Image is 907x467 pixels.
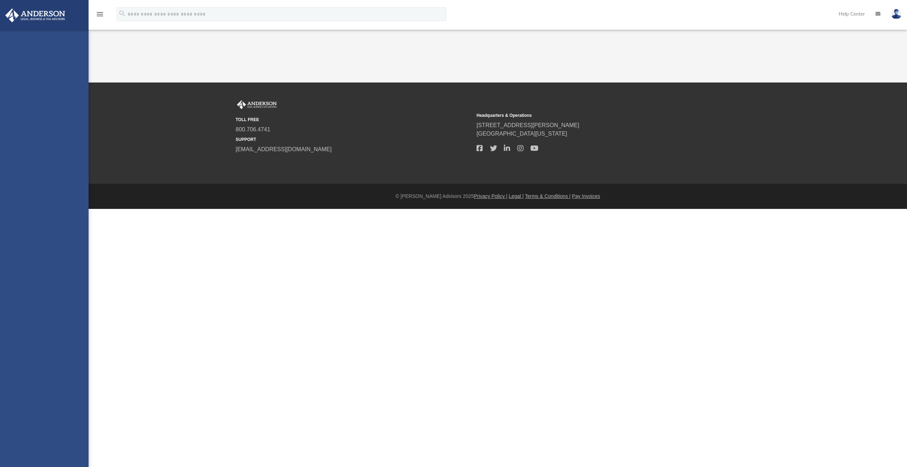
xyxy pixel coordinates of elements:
i: search [118,10,126,17]
i: menu [96,10,104,18]
a: menu [96,13,104,18]
div: © [PERSON_NAME] Advisors 2025 [89,193,907,200]
a: [EMAIL_ADDRESS][DOMAIN_NAME] [236,146,332,152]
a: [GEOGRAPHIC_DATA][US_STATE] [477,131,567,137]
a: Legal | [509,193,524,199]
a: Pay Invoices [572,193,600,199]
img: Anderson Advisors Platinum Portal [236,100,278,109]
a: 800.706.4741 [236,126,270,132]
small: SUPPORT [236,136,472,143]
small: TOLL FREE [236,116,472,123]
a: Terms & Conditions | [525,193,571,199]
a: [STREET_ADDRESS][PERSON_NAME] [477,122,579,128]
img: User Pic [891,9,902,19]
img: Anderson Advisors Platinum Portal [3,8,67,22]
small: Headquarters & Operations [477,112,712,119]
a: Privacy Policy | [474,193,508,199]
